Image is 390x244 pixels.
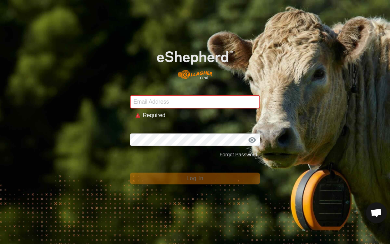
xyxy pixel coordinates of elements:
input: Email Address [130,95,260,108]
div: Open chat [366,202,387,223]
button: Log In [130,173,260,184]
span: Log In [186,175,204,181]
img: E-shepherd Logo [143,40,247,85]
div: Required [143,111,255,120]
a: Forgot Password [219,152,257,157]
